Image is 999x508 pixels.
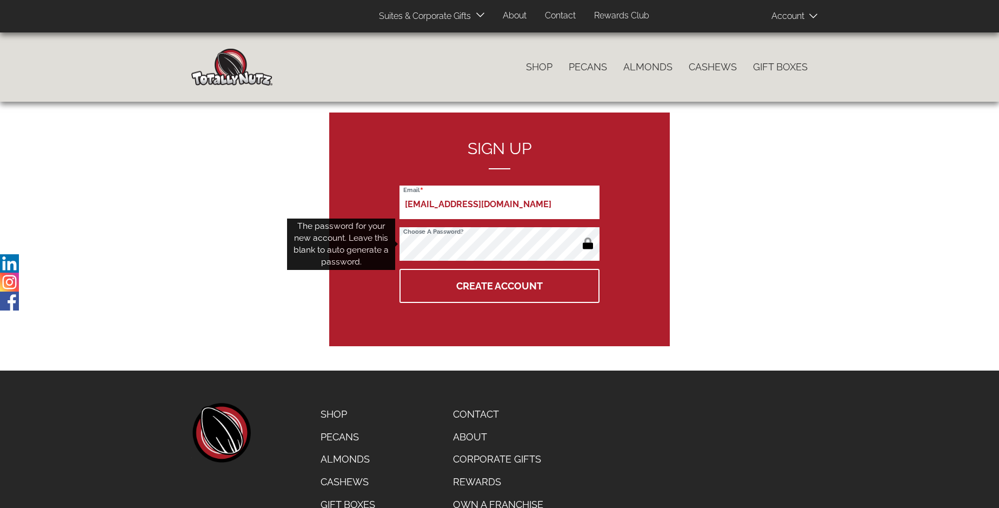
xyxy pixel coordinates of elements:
a: Corporate Gifts [445,448,551,471]
a: Cashews [681,56,745,78]
a: About [495,5,535,27]
a: Almonds [312,448,383,471]
a: Shop [312,403,383,426]
div: The password for your new account. Leave this blank to auto generate a password. [287,219,395,270]
a: About [445,426,551,448]
a: home [191,403,251,463]
button: Create Account [399,269,600,303]
a: Suites & Corporate Gifts [371,6,474,27]
a: Gift Boxes [745,56,816,78]
a: Rewards Club [586,5,657,27]
a: Pecans [312,426,383,448]
a: Contact [445,403,551,426]
a: Shop [518,56,561,78]
h2: Sign up [399,140,600,169]
img: Home [191,49,272,85]
a: Almonds [615,56,681,78]
input: Email [399,186,600,219]
a: Contact [537,5,584,27]
a: Rewards [445,471,551,493]
a: Pecans [561,56,615,78]
a: Cashews [312,471,383,493]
